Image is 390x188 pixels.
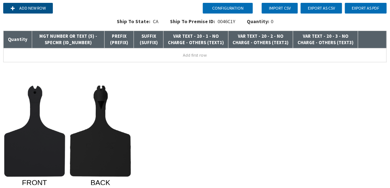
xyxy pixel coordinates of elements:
button: Add new row [3,3,53,14]
th: VAR TEXT - 20 - 1 - NO CHARGE - OTHERS ( TEXT1 ) [164,31,229,48]
button: Add first row [4,48,386,62]
th: PREFIX ( PREFIX ) [104,31,134,48]
div: 0 [247,18,273,25]
div: CA [111,18,164,29]
tspan: FRONT [22,179,47,187]
span: Quantity: [247,18,269,25]
th: MGT NUMBER OR TEXT (5) - SPECMR ( ID_NUMBER ) [32,31,105,48]
div: 0046C1Y [164,18,241,29]
span: Ship To State: [117,18,150,25]
span: Ship To Premise ID: [170,18,215,25]
button: Import CSV [262,3,298,14]
button: Export as PDF [345,3,387,14]
tspan: BACK [91,179,111,187]
th: Quantity [4,31,32,48]
button: Configuration [203,3,253,14]
th: VAR TEXT - 20 - 3 - NO CHARGE - OTHERS ( TEXT3 ) [293,31,358,48]
button: Export as CSV [301,3,342,14]
th: VAR TEXT - 20 - 2 - NO CHARGE - OTHERS ( TEXT2 ) [228,31,293,48]
th: SUFFIX ( SUFFIX ) [134,31,164,48]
